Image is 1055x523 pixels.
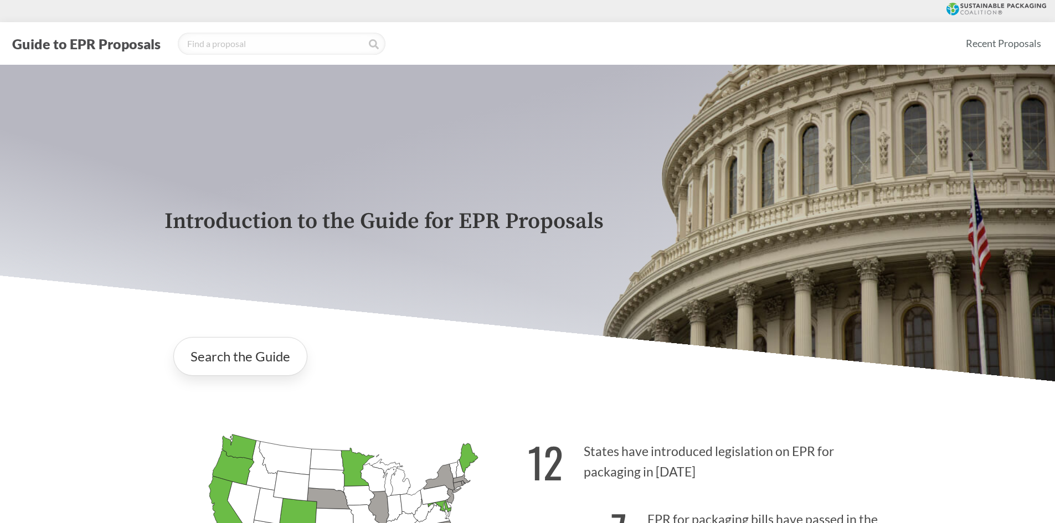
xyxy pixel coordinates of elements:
[528,431,563,493] strong: 12
[173,337,307,376] a: Search the Guide
[961,31,1046,56] a: Recent Proposals
[528,424,891,493] p: States have introduced legislation on EPR for packaging in [DATE]
[178,33,385,55] input: Find a proposal
[9,35,164,53] button: Guide to EPR Proposals
[164,209,891,234] p: Introduction to the Guide for EPR Proposals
